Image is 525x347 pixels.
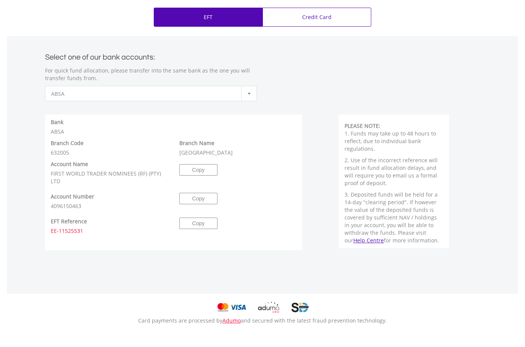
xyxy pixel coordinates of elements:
[179,218,217,229] button: Copy
[345,122,380,129] b: PLEASE NOTE:
[51,170,168,185] p: FIRST WORLD TRADER NOMINEES (RF) (PTY) LTD
[51,193,94,200] label: Account Number
[179,193,217,204] button: Copy
[174,139,302,157] div: [GEOGRAPHIC_DATA]
[302,13,332,21] p: Credit Card
[345,130,443,153] p: 1. Funds may take up to 48 hours to reflect, due to individual bank regulations.
[51,160,88,168] label: Account Name
[179,139,214,147] label: Branch Name
[45,139,174,157] div: 632005
[45,51,155,61] label: Select one of our bank accounts:
[45,67,257,82] p: For quick fund allocation, please transfer into the same bank as the one you will transfer funds ...
[204,13,213,21] p: EFT
[51,86,239,102] span: ABSA
[179,164,217,176] button: Copy
[45,118,302,136] div: ABSA
[345,191,443,244] p: 3. Deposited funds will be held for a 14-day "clearing period". If however the value of the depos...
[345,157,443,187] p: 2. Use of the incorrect reference will result in fund allocation delays, and will require you to ...
[45,317,480,324] p: Card payments are processed by and secured with the latest fraud prevention technology.
[353,237,384,244] a: Help Centre
[222,317,241,324] a: Adumo
[248,302,290,313] img: Adumo Logo
[51,227,83,234] span: EE-11525531
[51,139,84,147] label: Branch Code
[51,218,87,225] label: EFT Reference
[291,302,309,313] img: SID Logo
[216,302,246,313] img: MasterCard and Visa Logo
[51,202,81,210] span: 4096150463
[51,118,63,126] label: Bank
